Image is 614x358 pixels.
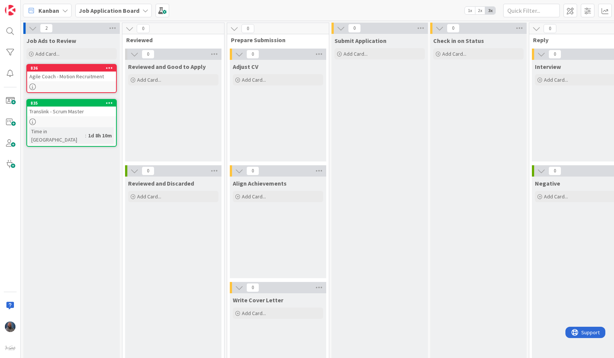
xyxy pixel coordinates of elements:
span: Submit Application [334,37,386,44]
span: Adjust CV [233,63,258,70]
span: Add Card... [35,50,60,57]
span: Job Ads to Review [26,37,76,44]
span: 0 [137,24,150,33]
span: Add Card... [137,193,161,200]
span: Add Card... [242,76,266,83]
span: Write Cover Letter [233,296,283,304]
span: Support [16,1,34,10]
span: 0 [544,24,556,33]
div: 836Agile Coach - Motion Recruitment [27,65,116,81]
div: 836 [31,66,116,71]
div: Agile Coach - Motion Recruitment [27,72,116,81]
span: 2 [40,24,53,33]
span: 3x [485,7,495,14]
div: Time in [GEOGRAPHIC_DATA] [29,127,85,144]
span: Add Card... [242,193,266,200]
span: Reviewed and Good to Apply [128,63,206,70]
span: Add Card... [544,193,568,200]
span: Reviewed [126,36,215,44]
span: Add Card... [442,50,466,57]
span: Add Card... [137,76,161,83]
span: 2x [475,7,485,14]
div: 1d 8h 10m [86,131,114,140]
img: Visit kanbanzone.com [5,5,15,15]
span: 0 [142,166,154,175]
span: 0 [548,50,561,59]
span: Reviewed and Discarded [128,180,194,187]
span: Add Card... [344,50,368,57]
span: Kanban [38,6,59,15]
span: Prepare Submission [231,36,319,44]
div: Translink - Scrum Master [27,107,116,116]
span: 0 [548,166,561,175]
span: Align Achievements [233,180,287,187]
span: 0 [142,50,154,59]
span: Interview [535,63,561,70]
span: Negative [535,180,560,187]
span: 0 [447,24,460,33]
div: 835 [31,101,116,106]
div: 835Translink - Scrum Master [27,100,116,116]
a: 835Translink - Scrum MasterTime in [GEOGRAPHIC_DATA]:1d 8h 10m [26,99,117,147]
span: 0 [241,24,254,33]
span: Check in on Status [433,37,484,44]
span: 0 [246,166,259,175]
input: Quick Filter... [503,4,560,17]
div: 835 [27,100,116,107]
span: : [85,131,86,140]
span: Add Card... [242,310,266,317]
div: 836 [27,65,116,72]
span: 0 [246,50,259,59]
a: 836Agile Coach - Motion Recruitment [26,64,117,93]
img: avatar [5,343,15,353]
img: JS [5,321,15,332]
span: 0 [348,24,361,33]
span: 1x [465,7,475,14]
b: Job Application Board [79,7,139,14]
span: Add Card... [544,76,568,83]
span: 0 [246,283,259,292]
